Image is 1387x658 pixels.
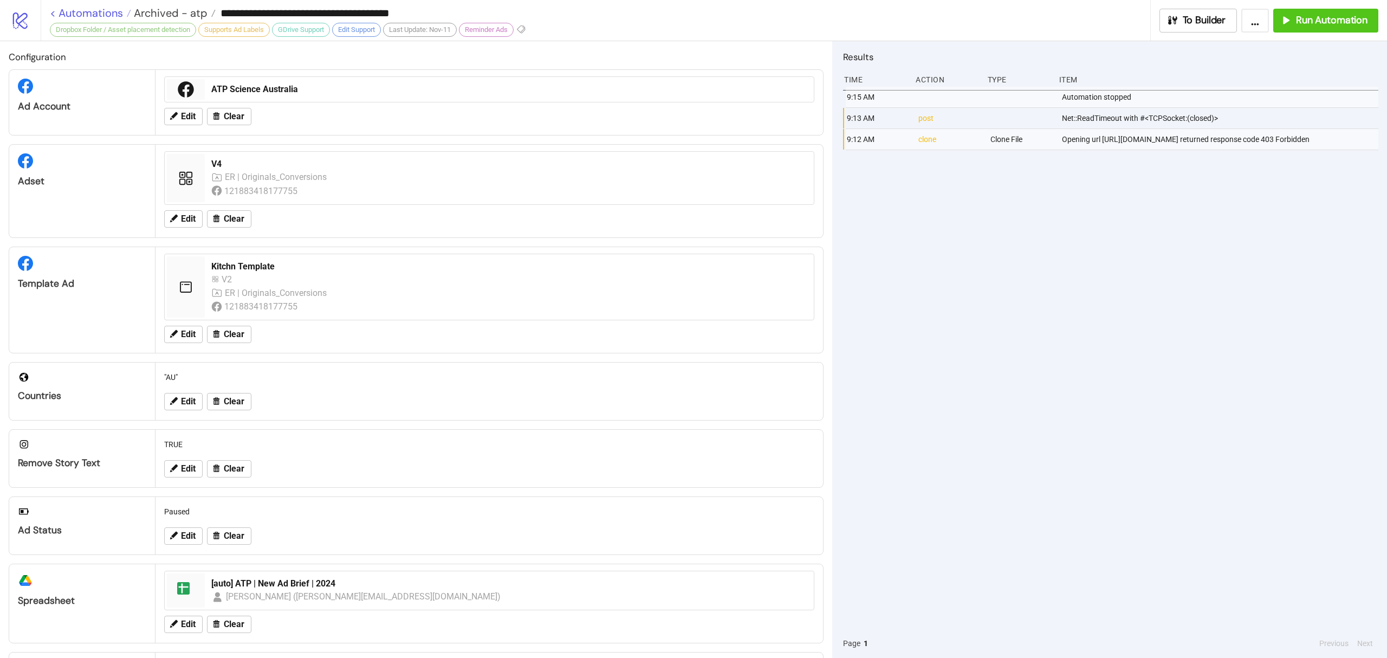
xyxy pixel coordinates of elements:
button: Previous [1316,637,1352,649]
button: Clear [207,393,251,410]
div: Adset [18,175,146,188]
div: ER | Originals_Conversions [225,286,328,300]
div: Type [987,69,1051,90]
div: Opening url [URL][DOMAIN_NAME] returned response code 403 Forbidden [1061,129,1381,150]
button: Clear [207,460,251,478]
div: Edit Support [332,23,381,37]
span: Clear [224,214,244,224]
span: Clear [224,397,244,407]
span: Archived - atp [131,6,208,20]
a: Archived - atp [131,8,216,18]
div: Ad Account [18,100,146,113]
span: Clear [224,531,244,541]
button: Clear [207,108,251,125]
span: Clear [224,112,244,121]
span: Edit [181,464,196,474]
button: ... [1241,9,1269,33]
span: Clear [224,330,244,339]
div: Item [1058,69,1378,90]
div: [auto] ATP | New Ad Brief | 2024 [211,578,807,590]
span: Edit [181,620,196,629]
div: Last Update: Nov-11 [383,23,457,37]
div: post [917,108,981,128]
button: Clear [207,210,251,228]
div: Paused [160,501,819,522]
span: Run Automation [1296,14,1367,27]
button: Edit [164,527,203,545]
div: Action [915,69,978,90]
div: V2 [222,273,237,286]
div: 9:12 AM [846,129,910,150]
div: Kitchn Template [211,261,799,273]
div: Automation stopped [1061,87,1381,107]
button: Next [1354,637,1376,649]
a: < Automations [50,8,131,18]
div: V4 [211,158,807,170]
div: Remove Story Text [18,457,146,469]
div: Countries [18,390,146,402]
button: Clear [207,616,251,633]
button: Edit [164,460,203,478]
span: Page [843,637,860,649]
h2: Results [843,50,1378,64]
div: ATP Science Australia [211,83,807,95]
div: Net::ReadTimeout with #<TCPSocket:(closed)> [1061,108,1381,128]
button: Run Automation [1273,9,1378,33]
span: Edit [181,531,196,541]
button: Edit [164,210,203,228]
div: 121883418177755 [224,184,300,198]
div: ER | Originals_Conversions [225,170,328,184]
div: GDrive Support [272,23,330,37]
button: 1 [860,637,871,649]
button: Clear [207,527,251,545]
h2: Configuration [9,50,824,64]
span: Clear [224,620,244,629]
span: To Builder [1183,14,1226,27]
div: Clone File [989,129,1053,150]
div: Template Ad [18,278,146,290]
span: Edit [181,397,196,407]
span: Edit [181,214,196,224]
div: TRUE [160,434,819,455]
div: Reminder Ads [459,23,514,37]
span: Clear [224,464,244,474]
div: Dropbox Folder / Asset placement detection [50,23,196,37]
div: 9:13 AM [846,108,910,128]
button: Edit [164,108,203,125]
div: [PERSON_NAME] ([PERSON_NAME][EMAIL_ADDRESS][DOMAIN_NAME]) [226,590,501,603]
div: "AU" [160,367,819,388]
button: To Builder [1159,9,1237,33]
span: Edit [181,112,196,121]
div: Spreadsheet [18,595,146,607]
span: Edit [181,330,196,339]
button: Clear [207,326,251,343]
button: Edit [164,616,203,633]
div: Supports Ad Labels [198,23,270,37]
div: 121883418177755 [224,300,300,313]
div: 9:15 AM [846,87,910,107]
div: Time [843,69,907,90]
button: Edit [164,393,203,410]
div: Ad Status [18,524,146,537]
div: clone [917,129,981,150]
button: Edit [164,326,203,343]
